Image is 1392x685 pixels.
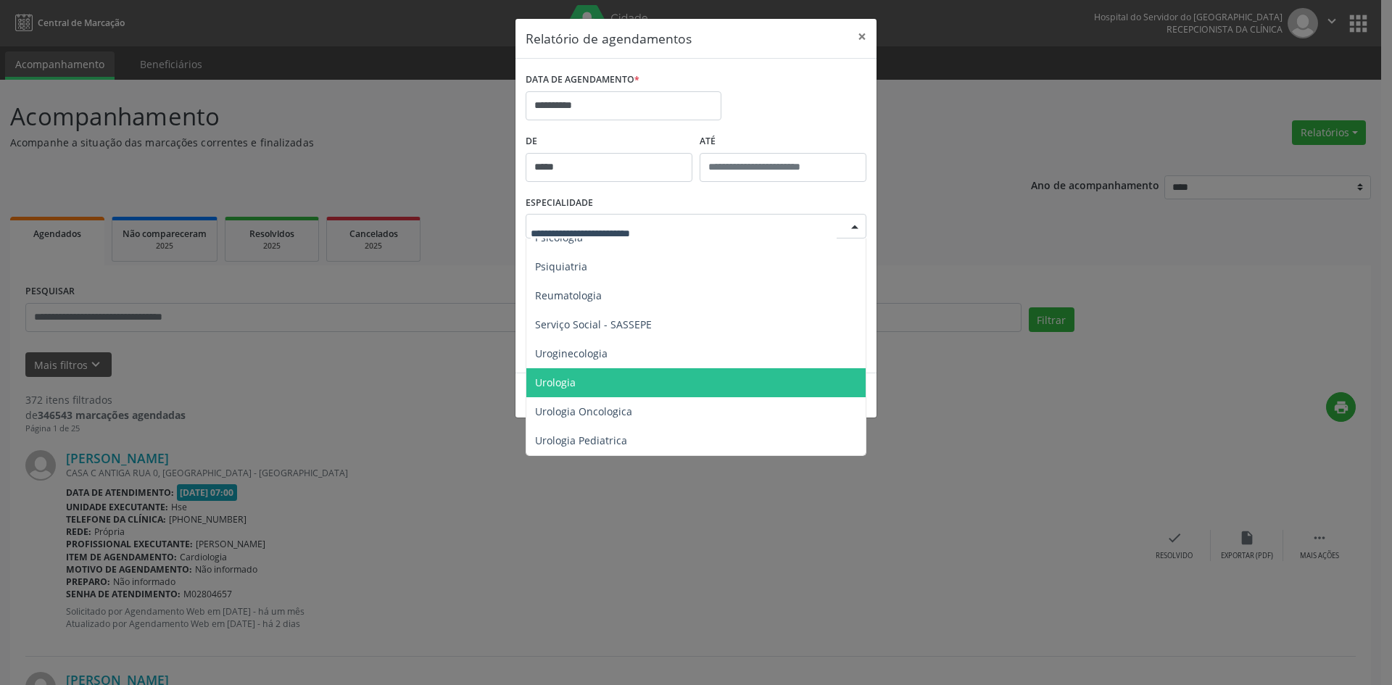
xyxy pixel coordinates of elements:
[535,260,587,273] span: Psiquiatria
[535,346,608,360] span: Uroginecologia
[848,19,877,54] button: Close
[535,317,652,331] span: Serviço Social - SASSEPE
[535,288,602,302] span: Reumatologia
[535,375,576,389] span: Urologia
[526,192,593,215] label: ESPECIALIDADE
[700,130,866,153] label: ATÉ
[526,69,639,91] label: DATA DE AGENDAMENTO
[526,130,692,153] label: De
[526,29,692,48] h5: Relatório de agendamentos
[535,433,627,447] span: Urologia Pediatrica
[535,404,632,418] span: Urologia Oncologica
